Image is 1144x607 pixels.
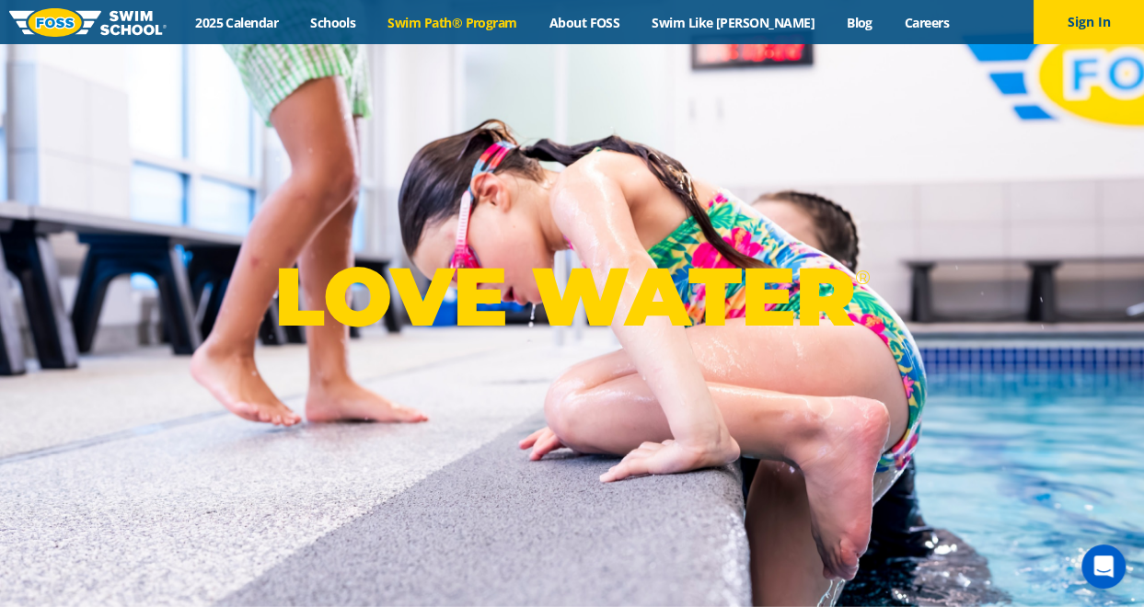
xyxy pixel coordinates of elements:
a: About FOSS [533,14,636,31]
a: Blog [830,14,888,31]
p: LOVE WATER [274,247,870,346]
div: Open Intercom Messenger [1081,544,1126,589]
sup: ® [855,266,870,289]
a: Schools [295,14,372,31]
a: 2025 Calendar [179,14,295,31]
a: Swim Like [PERSON_NAME] [636,14,831,31]
a: Careers [888,14,965,31]
a: Swim Path® Program [372,14,533,31]
img: FOSS Swim School Logo [9,8,167,37]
